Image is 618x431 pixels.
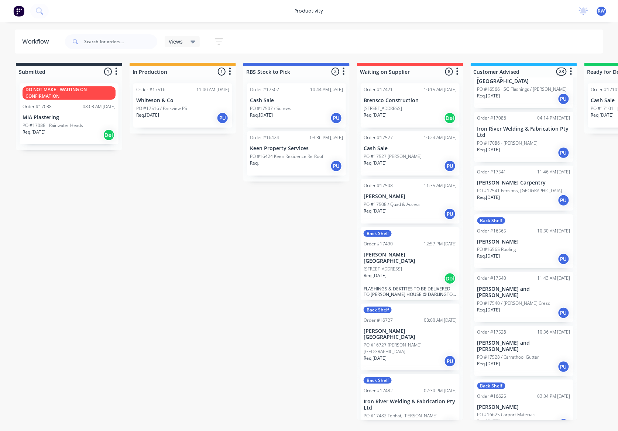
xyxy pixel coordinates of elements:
p: Req. [DATE] [364,272,387,279]
p: Req. [DATE] [477,418,500,425]
div: 08:08 AM [DATE] [83,103,116,110]
div: PU [558,418,570,430]
div: Order #17527 [364,134,393,141]
div: PU [558,93,570,105]
p: Req. [DATE] [477,307,500,313]
div: PU [558,361,570,373]
div: Order #1750710:44 AM [DATE]Cash SalePO #17507 / ScrewsReq.[DATE]PU [247,83,346,128]
div: Order #17482 [364,387,393,394]
div: 12:57 PM [DATE] [424,241,457,247]
p: PO #17540 / [PERSON_NAME] Cresc [477,300,550,307]
p: Req. [DATE] [364,112,387,118]
div: 04:14 PM [DATE] [538,115,570,121]
p: Req. [DATE] [364,355,387,362]
p: [STREET_ADDRESS] [364,266,402,272]
div: Order #17540 [477,275,507,282]
div: PU [330,112,342,124]
div: Back Shelf [364,230,392,237]
p: Cash Sale [250,97,343,104]
div: 10:36 AM [DATE] [538,329,570,335]
p: FLASHINGS & DEKTITES TO BE DELIVERED TO [PERSON_NAME] HOUSE @ DARLINGTON PT [DATE] 4th, ALONG WIT... [364,286,457,297]
p: PO #17507 / Screws [250,105,291,112]
div: Back Shelf [477,217,505,224]
p: [PERSON_NAME] and [PERSON_NAME] [477,286,570,299]
p: PO #16566 - SG Flashings / [PERSON_NAME] [477,86,567,93]
p: [PERSON_NAME][GEOGRAPHIC_DATA] [364,252,457,264]
p: Req. [DATE] [477,194,500,201]
div: PU [558,307,570,319]
div: Order #16424 [250,134,279,141]
div: Del [444,273,456,285]
p: [PERSON_NAME] [477,404,570,410]
div: DO NOT MAKE - WAITING ON CONFIRMATION [23,86,116,100]
p: [PERSON_NAME] and [PERSON_NAME] [477,340,570,352]
div: Order #17528 [477,329,507,335]
p: Req. [DATE] [477,253,500,259]
p: PO #16424 Keen Residence Re-Roof [250,153,323,160]
p: Req. [DATE] [364,419,387,426]
div: Back Shelf [477,383,505,389]
div: Back ShelfOrder #1656510:30 AM [DATE][PERSON_NAME]PO #16565 RoofingReq.[DATE]PU [474,214,573,269]
p: [STREET_ADDRESS] [364,105,402,112]
div: Workflow [22,37,52,46]
p: [PERSON_NAME] [364,193,457,200]
div: Order #1708604:14 PM [DATE]Iron River Welding & Fabrication Pty LtdPO #17086 - [PERSON_NAME]Req.[... [474,112,573,162]
div: Order #1751611:00 AM [DATE]Whiteson & CoPO #17516 / Parkview PSReq.[DATE]PU [133,83,232,128]
div: 11:46 AM [DATE] [538,169,570,175]
div: Order #17088 [23,103,52,110]
div: Order #1754111:46 AM [DATE][PERSON_NAME] CarpentryPO #17541 Fensons, [GEOGRAPHIC_DATA]Req.[DATE]PU [474,166,573,211]
p: PO #16727 [PERSON_NAME][GEOGRAPHIC_DATA] [364,342,457,355]
div: PU [558,253,570,265]
div: 10:30 AM [DATE] [538,228,570,234]
div: Order #17541 [477,169,507,175]
div: DO NOT MAKE - WAITING ON CONFIRMATIONOrder #1708808:08 AM [DATE]MIA PlasteringPO #17088 - Rainwat... [20,83,119,144]
div: Order #1747110:15 AM [DATE]Brensco Construction[STREET_ADDRESS]Req.[DATE]Del [361,83,460,128]
p: Cash Sale [364,145,457,152]
div: 03:36 PM [DATE] [310,134,343,141]
div: Order #17490 [364,241,393,247]
p: PO #16565 Roofing [477,246,516,253]
div: 11:43 AM [DATE] [538,275,570,282]
div: PU [444,208,456,220]
div: 10:15 AM [DATE] [424,86,457,93]
span: Views [169,38,183,45]
p: Req. [DATE] [364,160,387,166]
div: Order #16625 [477,393,507,400]
p: Req. [250,160,259,166]
div: Order #17507 [250,86,279,93]
div: PU [558,194,570,206]
div: Back Shelf [364,307,392,313]
input: Search for orders... [84,34,157,49]
p: PO #16625 Carport Materials [477,411,536,418]
div: productivity [291,6,327,17]
p: Req. [DATE] [477,361,500,367]
p: PO #17527 [PERSON_NAME] [364,153,422,160]
img: Factory [13,6,24,17]
p: Iron River Welding & Fabrication Pty Ltd [364,399,457,411]
div: PU [217,112,229,124]
p: PO #17508 / Quad & Access [364,201,420,208]
div: PU [444,355,456,367]
div: Del [103,129,115,141]
div: Order #17471 [364,86,393,93]
div: Order #1752810:36 AM [DATE][PERSON_NAME] and [PERSON_NAME]PO #17528 / Carrathool GutterReq.[DATE]PU [474,326,573,376]
p: Req. [DATE] [591,112,614,118]
p: [PERSON_NAME][GEOGRAPHIC_DATA] [477,72,570,85]
div: PU [558,147,570,159]
div: 11:35 AM [DATE] [424,182,457,189]
div: Order #1642403:36 PM [DATE]Keen Property ServicesPO #16424 Keen Residence Re-RoofReq.PU [247,131,346,176]
div: 10:24 AM [DATE] [424,134,457,141]
p: Req. [DATE] [23,129,45,135]
div: PU [330,160,342,172]
p: Req. [DATE] [477,93,500,99]
p: PO #17516 / Parkview PS [136,105,187,112]
div: Del [444,112,456,124]
div: PU [444,160,456,172]
div: 02:30 PM [DATE] [424,387,457,394]
p: [PERSON_NAME] [477,239,570,245]
p: Keen Property Services [250,145,343,152]
div: Back ShelfOrder #1749012:57 PM [DATE][PERSON_NAME][GEOGRAPHIC_DATA][STREET_ADDRESS]Req.[DATE]DelF... [361,227,460,300]
div: Order #16565 [477,228,507,234]
div: Order #1750811:35 AM [DATE][PERSON_NAME]PO #17508 / Quad & AccessReq.[DATE]PU [361,179,460,224]
div: 03:34 PM [DATE] [538,393,570,400]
